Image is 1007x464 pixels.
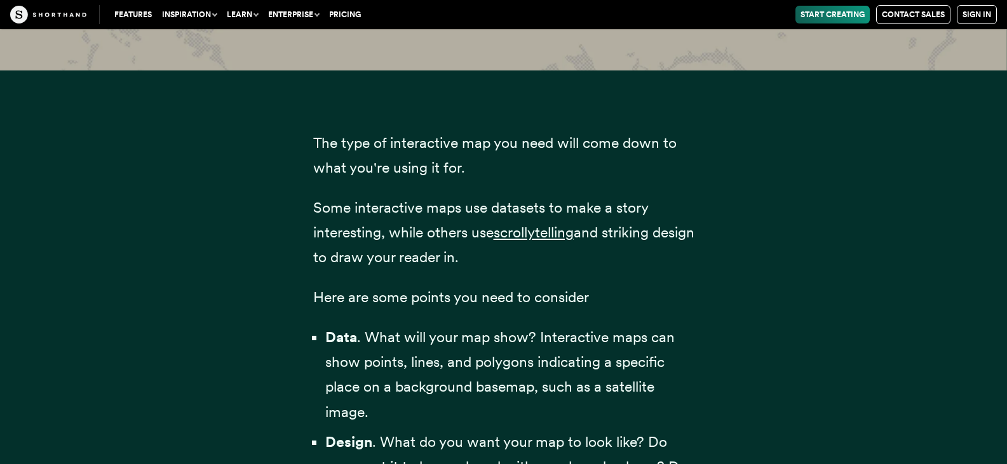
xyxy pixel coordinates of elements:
[313,199,648,241] span: Some interactive maps use datasets to make a story interesting, while others use
[325,328,675,420] span: . What will your map show? Interactive maps can show points, lines, and polygons indicating a spe...
[957,5,997,24] a: Sign in
[313,134,677,176] span: The type of interactive map you need will come down to what you're using it for.
[109,6,157,23] a: Features
[313,223,694,266] span: and striking design to draw your reader in.
[494,223,574,241] a: scrollytelling
[876,5,950,24] a: Contact Sales
[324,6,366,23] a: Pricing
[325,433,372,451] strong: Design
[222,6,263,23] button: Learn
[10,6,86,23] img: The Craft
[157,6,222,23] button: Inspiration
[313,288,589,306] span: Here are some points you need to consider
[325,328,357,346] strong: Data
[795,6,870,23] a: Start Creating
[263,6,324,23] button: Enterprise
